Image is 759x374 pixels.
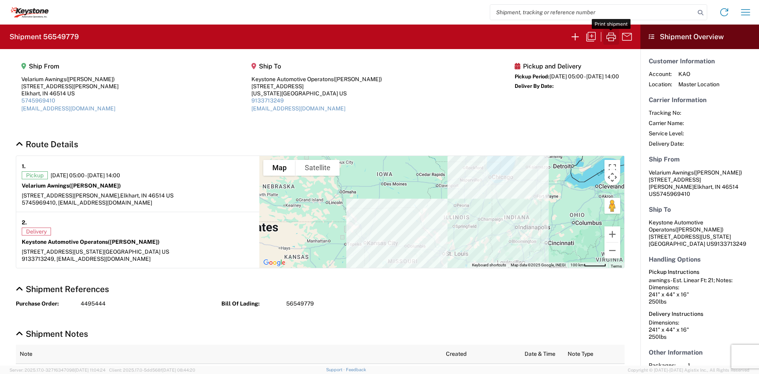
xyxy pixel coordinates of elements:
[22,192,120,199] span: [STREET_ADDRESS][PERSON_NAME],
[656,191,690,197] span: 5745969410
[649,81,672,88] span: Location:
[649,269,751,275] h6: Pickup Instructions
[649,156,751,163] h5: Ship From
[51,172,120,179] span: [DATE] 05:00 - [DATE] 14:00
[251,97,284,104] a: 9133713249
[22,249,74,255] span: [STREET_ADDRESS]
[649,169,751,197] address: Elkhart, IN 46514 US
[261,258,287,268] a: Open this area in Google Maps (opens a new window)
[649,219,751,247] address: [US_STATE][GEOGRAPHIC_DATA] US
[251,63,382,70] h5: Ship To
[678,81,719,88] span: Master Location
[22,218,27,228] strong: 2.
[22,171,48,179] span: Pickup
[649,319,751,340] div: Dimensions: 241" x 44" x 16" 250lbs
[263,160,296,176] button: Show street map
[22,228,51,235] span: Delivery
[16,345,442,364] th: Note
[261,258,287,268] img: Google
[649,70,672,78] span: Account:
[675,226,723,233] span: ([PERSON_NAME])
[521,345,564,364] th: Date & Time
[108,239,160,245] span: ([PERSON_NAME])
[515,63,619,70] h5: Pickup and Delivery
[326,367,346,372] a: Support
[649,349,751,356] h5: Other Information
[75,368,106,372] span: [DATE] 11:04:24
[564,345,625,364] th: Note Type
[714,241,746,247] span: 9133713249
[69,182,121,189] span: ([PERSON_NAME])
[120,192,174,199] span: Elkhart, IN 46514 US
[649,140,684,147] span: Delivery Date:
[604,160,620,176] button: Toggle fullscreen view
[649,311,751,317] h6: Delivery Instructions
[442,345,521,364] th: Created
[515,74,549,80] span: Pickup Period:
[221,300,281,308] strong: Bill Of Lading:
[515,83,554,89] span: Deliver By Date:
[22,239,160,245] strong: Keystone Automotive Operatons
[604,198,620,214] button: Drag Pegman onto the map to open Street View
[22,182,121,189] strong: Velarium Awnings
[611,264,622,268] a: Terms
[22,161,26,171] strong: 1.
[296,160,340,176] button: Show satellite imagery
[22,255,254,262] div: 9133713249, [EMAIL_ADDRESS][DOMAIN_NAME]
[251,90,382,97] div: [US_STATE][GEOGRAPHIC_DATA] US
[604,226,620,242] button: Zoom in
[649,109,684,116] span: Tracking No:
[9,32,79,42] h2: Shipment 56549779
[109,368,195,372] span: Client: 2025.17.0-5dd568f
[21,90,119,97] div: Elkhart, IN 46514 US
[16,284,109,294] a: Hide Details
[21,63,119,70] h5: Ship From
[649,277,751,305] div: awnings - Est. Linear Ft: 21; Notes: Dimensions: 241" x 44" x 16" 250lbs
[649,206,751,213] h5: Ship To
[649,256,751,263] h5: Handling Options
[334,76,382,82] span: ([PERSON_NAME])
[649,219,723,240] span: Keystone Automotive Operatons [STREET_ADDRESS]
[251,83,382,90] div: [STREET_ADDRESS]
[251,105,346,112] a: [EMAIL_ADDRESS][DOMAIN_NAME]
[649,362,682,369] span: Packages:
[21,76,119,83] div: Velarium Awnings
[490,5,695,20] input: Shipment, tracking or reference number
[472,262,506,268] button: Keyboard shortcuts
[74,249,169,255] span: [US_STATE][GEOGRAPHIC_DATA] US
[21,105,115,112] a: [EMAIL_ADDRESS][DOMAIN_NAME]
[649,177,701,190] span: [STREET_ADDRESS][PERSON_NAME]
[286,300,314,308] span: 56549779
[649,130,684,137] span: Service Level:
[346,367,366,372] a: Feedback
[649,120,684,127] span: Carrier Name:
[21,97,55,104] a: 5745969410
[568,262,608,268] button: Map Scale: 100 km per 52 pixels
[604,169,620,185] button: Map camera controls
[570,263,584,267] span: 100 km
[22,199,254,206] div: 5745969410, [EMAIL_ADDRESS][DOMAIN_NAME]
[511,263,566,267] span: Map data ©2025 Google, INEGI
[21,83,119,90] div: [STREET_ADDRESS][PERSON_NAME]
[649,96,751,104] h5: Carrier Information
[9,368,106,372] span: Server: 2025.17.0-327f6347098
[16,329,88,339] a: Hide Details
[628,366,750,374] span: Copyright © [DATE]-[DATE] Agistix Inc., All Rights Reserved
[16,139,78,149] a: Hide Details
[649,57,751,65] h5: Customer Information
[694,169,742,176] span: ([PERSON_NAME])
[688,362,755,369] span: 1
[251,76,382,83] div: Keystone Automotive Operatons
[649,169,694,176] span: Velarium Awnings
[640,25,759,49] header: Shipment Overview
[16,300,75,308] strong: Purchase Order:
[162,368,195,372] span: [DATE] 08:44:20
[66,76,115,82] span: ([PERSON_NAME])
[604,243,620,258] button: Zoom out
[549,73,619,80] span: [DATE] 05:00 - [DATE] 14:00
[81,300,106,308] span: 4495444
[678,70,719,78] span: KAO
